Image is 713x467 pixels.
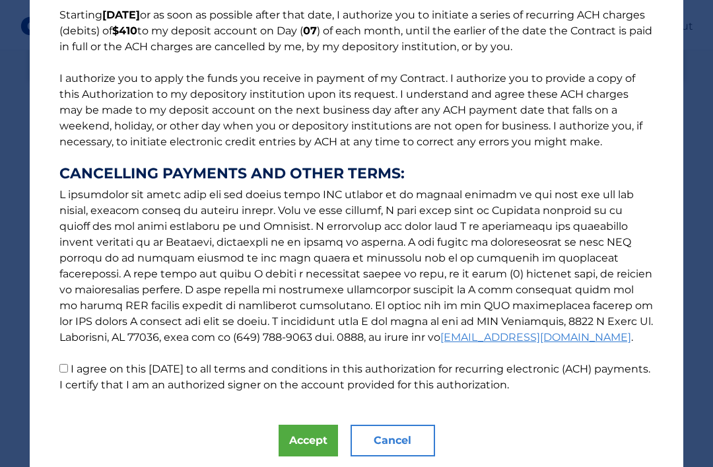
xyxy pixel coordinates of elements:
[59,166,654,182] strong: CANCELLING PAYMENTS AND OTHER TERMS:
[351,425,435,456] button: Cancel
[112,24,137,37] b: $410
[279,425,338,456] button: Accept
[440,331,631,343] a: [EMAIL_ADDRESS][DOMAIN_NAME]
[303,24,317,37] b: 07
[59,363,650,391] label: I agree on this [DATE] to all terms and conditions in this authorization for recurring electronic...
[102,9,140,21] b: [DATE]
